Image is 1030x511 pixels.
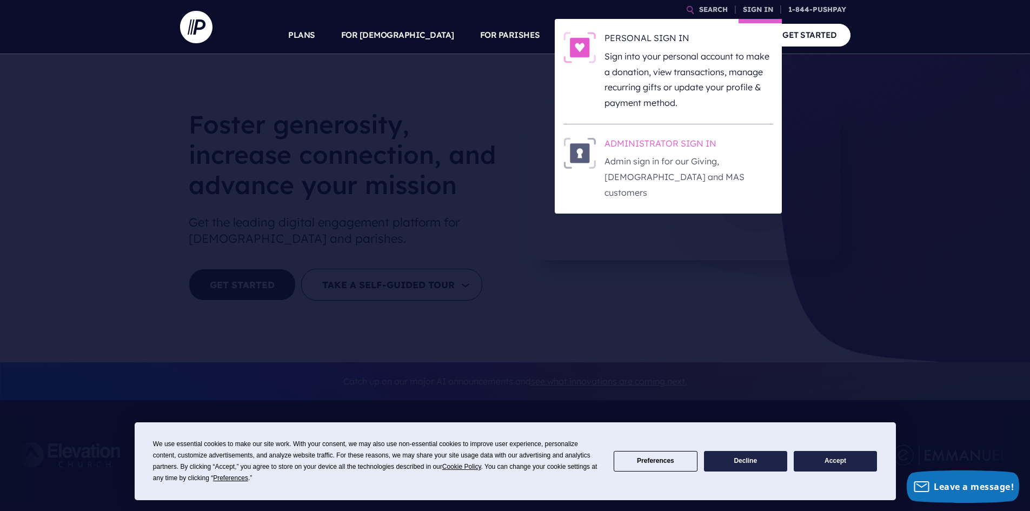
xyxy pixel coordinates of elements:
[563,32,773,111] a: PERSONAL SIGN IN - Illustration PERSONAL SIGN IN Sign into your personal account to make a donati...
[604,154,773,200] p: Admin sign in for our Giving, [DEMOGRAPHIC_DATA] and MAS customers
[604,49,773,111] p: Sign into your personal account to make a donation, view transactions, manage recurring gifts or ...
[604,32,773,48] h6: PERSONAL SIGN IN
[703,16,743,54] a: COMPANY
[563,137,596,169] img: ADMINISTRATOR SIGN IN - Illustration
[563,32,596,63] img: PERSONAL SIGN IN - Illustration
[442,463,481,470] span: Cookie Policy
[640,16,677,54] a: EXPLORE
[480,16,540,54] a: FOR PARISHES
[135,422,896,500] div: Cookie Consent Prompt
[563,137,773,201] a: ADMINISTRATOR SIGN IN - Illustration ADMINISTRATOR SIGN IN Admin sign in for our Giving, [DEMOGRA...
[604,137,773,154] h6: ADMINISTRATOR SIGN IN
[153,439,601,484] div: We use essential cookies to make our site work. With your consent, we may also use non-essential ...
[341,16,454,54] a: FOR [DEMOGRAPHIC_DATA]
[288,16,315,54] a: PLANS
[704,451,787,472] button: Decline
[794,451,877,472] button: Accept
[614,451,697,472] button: Preferences
[907,470,1019,503] button: Leave a message!
[566,16,614,54] a: SOLUTIONS
[769,24,850,46] a: GET STARTED
[934,481,1014,493] span: Leave a message!
[213,474,248,482] span: Preferences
